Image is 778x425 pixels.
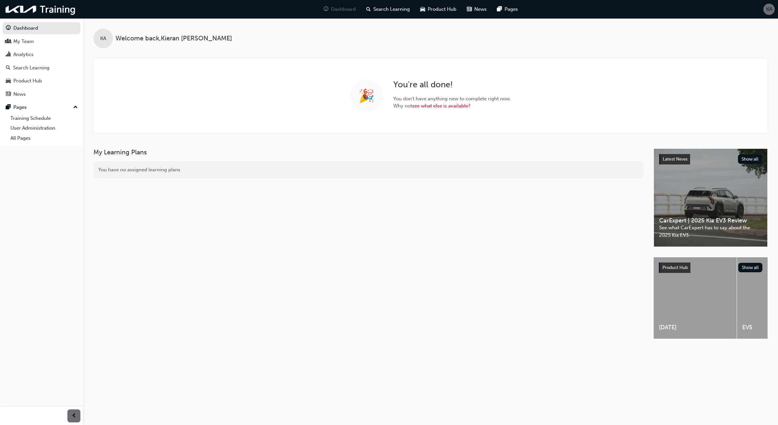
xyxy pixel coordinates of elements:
[393,79,511,90] h2: You ' re all done!
[366,5,371,13] span: search-icon
[6,39,11,45] span: people-icon
[324,5,328,13] span: guage-icon
[766,6,772,13] span: KA
[654,257,737,339] a: [DATE]
[13,38,34,45] div: My Team
[93,149,643,156] h3: My Learning Plans
[415,3,462,16] a: car-iconProduct Hub
[467,5,472,13] span: news-icon
[72,412,76,420] span: prev-icon
[361,3,415,16] a: search-iconSearch Learning
[738,263,763,272] button: Show all
[3,88,80,100] a: News
[93,161,643,178] div: You have no assigned learning plans
[3,3,78,16] img: kia-training
[3,49,80,61] a: Analytics
[13,104,27,111] div: Pages
[331,6,356,13] span: Dashboard
[13,64,49,72] div: Search Learning
[8,113,80,123] a: Training Schedule
[492,3,523,16] a: pages-iconPages
[659,324,731,331] span: [DATE]
[6,52,11,58] span: chart-icon
[738,154,762,164] button: Show all
[420,5,425,13] span: car-icon
[6,92,11,97] span: news-icon
[393,102,511,110] span: Why not
[663,156,688,162] span: Latest News
[3,101,80,113] button: Pages
[3,35,80,48] a: My Team
[13,91,26,98] div: News
[659,262,762,273] a: Product HubShow all
[654,149,768,247] a: Latest NewsShow allCarExpert | 2025 Kia EV3 ReviewSee what CarExpert has to say about the 2025 Ki...
[8,133,80,143] a: All Pages
[659,154,762,164] a: Latest NewsShow all
[116,35,232,42] span: Welcome back , Kieran [PERSON_NAME]
[412,103,470,109] a: see what else is available?
[393,95,511,103] span: You don ' t have anything new to complete right now.
[659,224,762,239] span: See what CarExpert has to say about the 2025 Kia EV3.
[505,6,518,13] span: Pages
[73,103,78,112] span: up-icon
[318,3,361,16] a: guage-iconDashboard
[6,105,11,110] span: pages-icon
[462,3,492,16] a: news-iconNews
[373,6,410,13] span: Search Learning
[13,51,34,58] div: Analytics
[6,78,11,84] span: car-icon
[3,22,80,34] a: Dashboard
[6,65,10,71] span: search-icon
[13,77,42,85] div: Product Hub
[474,6,487,13] span: News
[3,21,80,101] button: DashboardMy TeamAnalyticsSearch LearningProduct HubNews
[100,35,106,42] span: KA
[662,265,688,270] span: Product Hub
[497,5,502,13] span: pages-icon
[3,75,80,87] a: Product Hub
[358,92,375,100] span: 🎉
[3,62,80,74] a: Search Learning
[6,25,11,31] span: guage-icon
[763,4,775,15] button: KA
[428,6,456,13] span: Product Hub
[8,123,80,133] a: User Administration
[659,217,762,224] span: CarExpert | 2025 Kia EV3 Review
